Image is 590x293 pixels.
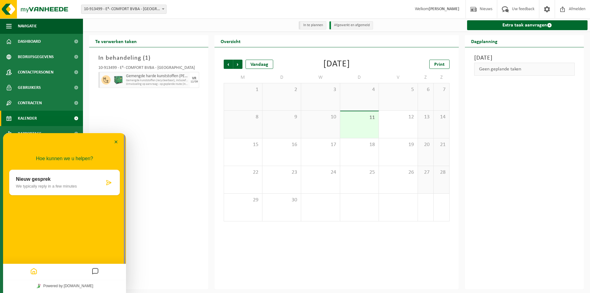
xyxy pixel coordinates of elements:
[191,80,198,83] div: 12/09
[126,79,188,82] span: Gemengde kunststoffen (recycleerbaar), inclusief PVC
[126,82,188,86] span: Omwisseling op aanvraag - op geplande route (incl. verwerking)
[418,72,434,83] td: Z
[192,77,196,80] div: VR
[382,114,414,121] span: 12
[18,126,41,141] span: Rapportage
[434,62,445,67] span: Print
[227,141,259,148] span: 15
[81,5,167,14] span: 10-913499 - E³- COMFORT BVBA - WILSELE
[467,20,588,30] a: Extra taak aanvragen
[227,169,259,176] span: 22
[18,95,42,111] span: Contracten
[33,151,38,155] img: Tawky_16x16.svg
[429,60,450,69] a: Print
[304,141,336,148] span: 17
[246,60,273,69] div: Vandaag
[89,35,143,47] h2: Te verwerken taken
[343,141,376,148] span: 18
[304,169,336,176] span: 24
[343,169,376,176] span: 25
[343,86,376,93] span: 4
[224,60,233,69] span: Vorige
[421,86,430,93] span: 6
[18,80,41,95] span: Gebruikers
[214,35,247,47] h2: Overzicht
[343,114,376,121] span: 11
[474,53,575,63] h3: [DATE]
[340,72,379,83] td: D
[227,86,259,93] span: 1
[265,86,298,93] span: 2
[265,169,298,176] span: 23
[421,114,430,121] span: 13
[382,169,414,176] span: 26
[329,21,373,30] li: Afgewerkt en afgemeld
[323,60,350,69] div: [DATE]
[301,72,340,83] td: W
[18,34,41,49] span: Dashboard
[18,111,37,126] span: Kalender
[382,141,414,148] span: 19
[227,197,259,204] span: 29
[434,72,449,83] td: Z
[437,86,446,93] span: 7
[304,114,336,121] span: 10
[227,114,259,121] span: 8
[18,65,53,80] span: Contactpersonen
[304,86,336,93] span: 3
[379,72,418,83] td: V
[429,7,459,11] strong: [PERSON_NAME]
[265,114,298,121] span: 9
[126,74,188,79] span: Gemengde harde kunststoffen (PE, PP en PVC), recycleerbaar (industrieel)
[26,133,36,145] button: Home
[465,35,504,47] h2: Dagplanning
[224,72,262,83] td: M
[474,63,575,76] div: Geen geplande taken
[421,169,430,176] span: 27
[18,49,54,65] span: Bedrijfsgegevens
[98,53,199,63] h3: In behandeling ( )
[437,141,446,148] span: 21
[437,169,446,176] span: 28
[262,72,301,83] td: D
[114,75,123,85] img: PB-HB-1400-HPE-GN-01
[87,133,97,145] button: Messages
[265,197,298,204] span: 30
[233,60,242,69] span: Volgende
[299,21,326,30] li: In te plannen
[145,55,148,61] span: 1
[382,86,414,93] span: 5
[3,133,126,293] iframe: chat widget
[265,141,298,148] span: 16
[437,114,446,121] span: 14
[81,5,166,14] span: 10-913499 - E³- COMFORT BVBA - WILSELE
[98,66,199,72] div: 10-913499 - E³- COMFORT BVBA - [GEOGRAPHIC_DATA]
[18,18,37,34] span: Navigatie
[421,141,430,148] span: 20
[31,149,92,157] a: Powered by [DOMAIN_NAME]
